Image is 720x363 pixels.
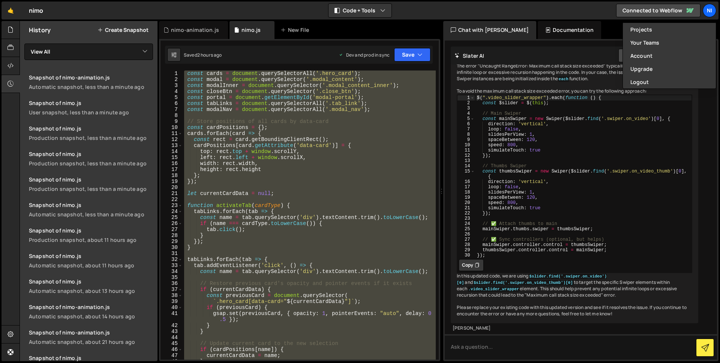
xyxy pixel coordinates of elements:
div: Snapshot of nimo.js [29,176,153,183]
div: nimo-animation.js [171,26,219,34]
code: $slider.find('.swiper.on_video_thumb')[0] [473,280,574,285]
div: 19 [457,195,475,200]
div: 9 [160,118,183,124]
div: 42 [160,322,183,328]
div: Automatic snapshot, about 21 hours ago [29,338,153,345]
div: 36 [160,280,183,286]
div: 23 [160,202,183,208]
div: 5 [160,94,183,100]
div: 28 [457,242,475,247]
div: 7 [160,106,183,112]
div: 7 [457,127,475,132]
div: 8 [457,132,475,137]
div: Snapshot of nimo.js [29,227,153,234]
div: Snapshot of nimo.js [29,354,153,361]
div: 21 [457,205,475,211]
a: Snapshot of nimo.js Automatic snapshot, about 13 hours ago [24,273,157,299]
div: 14 [457,163,475,169]
div: 8 [160,112,183,118]
div: 5 [457,116,475,121]
a: Snapshot of nimo.jsAutomatic snapshot, less than a minute ago [24,197,157,222]
div: Documentation [538,21,601,39]
div: Dev and prod in sync [339,52,390,58]
div: 2 [160,76,183,82]
div: 6 [160,100,183,106]
div: 3 [160,82,183,88]
div: 43 [160,328,183,334]
div: 10 [160,124,183,130]
div: Snapshot of nimo-animation.js [29,303,153,310]
div: Snapshot of nimo.js [29,252,153,259]
div: Automatic snapshot, less than a minute ago [29,211,153,218]
div: 1 [160,70,183,76]
h2: History [29,26,51,34]
div: 22 [457,211,475,216]
button: Logout [623,75,716,88]
a: Snapshot of nimo.js Automatic snapshot, about 11 hours ago [24,248,157,273]
div: 29 [160,238,183,244]
div: 4 [160,88,183,94]
a: Snapshot of nimo.jsProduction snapshot, less than a minute ago [24,171,157,197]
div: 15 [457,169,475,179]
code: .video_slider_wrapper [468,286,520,292]
div: 10 [457,142,475,148]
div: New File [280,26,312,34]
a: Snapshot of nimo.jsProduction snapshot, less than a minute ago [24,146,157,171]
div: Snapshot of nimo-animation.js [29,329,153,336]
div: 35 [160,274,183,280]
div: 44 [160,334,183,340]
div: 26 [457,232,475,237]
div: Production snapshot, less than a minute ago [29,185,153,192]
div: 22 [160,196,183,202]
div: 38 [160,292,183,298]
div: Snapshot of nimo.js [29,201,153,208]
a: Connected to Webflow [616,4,700,17]
button: Copy [459,259,484,271]
div: 17 [160,166,183,172]
button: Save [394,48,430,61]
div: 23 [457,216,475,221]
div: 40 [160,304,183,310]
div: 21 [160,190,183,196]
div: Automatic snapshot, less than a minute ago [29,83,153,90]
div: 16 [160,160,183,166]
div: 20 [457,200,475,205]
div: 47 [160,352,183,358]
div: 19 [160,178,183,184]
div: 45 [160,340,183,346]
div: 2 [457,100,475,106]
a: Snapshot of nimo.js Production snapshot, about 11 hours ago [24,222,157,248]
div: 25 [457,226,475,232]
div: 13 [457,158,475,163]
button: Code + Tools [328,4,391,17]
div: Snapshot of nimo.js [29,278,153,285]
div: 18 [457,190,475,195]
div: 46 [160,346,183,352]
div: 33 [160,262,183,268]
a: 🤙 [1,1,20,19]
div: 29 [457,247,475,253]
div: Production snapshot, less than a minute ago [29,134,153,141]
div: 31 [160,250,183,256]
div: 41 [160,310,183,322]
div: 6 [457,121,475,127]
div: 32 [160,256,183,262]
a: Snapshot of nimo-animation.js Automatic snapshot, about 21 hours ago [24,324,157,350]
div: 28 [160,232,183,238]
div: 2 hours ago [197,52,222,58]
div: Automatic snapshot, about 13 hours ago [29,287,153,294]
div: 9 [457,137,475,142]
a: Snapshot of nimo.jsProduction snapshot, less than a minute ago [24,120,157,146]
div: 12 [160,136,183,142]
a: Your Teams [623,36,716,49]
div: Chat with [PERSON_NAME] [443,21,536,39]
a: Account [623,49,716,62]
div: Automatic snapshot, about 14 hours ago [29,313,153,320]
div: User snapshot, less than a minute ago [29,109,153,116]
div: 4 [457,111,475,116]
h2: Slater AI [454,52,484,59]
div: Automatic snapshot, about 11 hours ago [29,262,153,269]
div: 30 [160,244,183,250]
div: You [465,41,709,49]
div: [PERSON_NAME] [453,325,696,331]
